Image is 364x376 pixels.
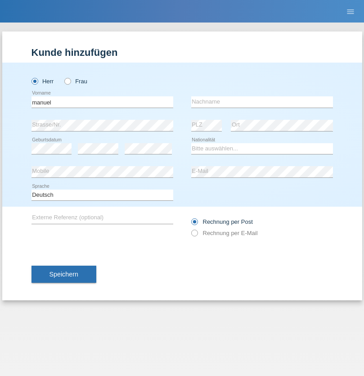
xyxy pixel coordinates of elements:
[31,266,96,283] button: Speichern
[346,7,355,16] i: menu
[191,230,197,241] input: Rechnung per E-Mail
[31,78,54,85] label: Herr
[191,218,197,230] input: Rechnung per Post
[64,78,70,84] input: Frau
[191,230,258,236] label: Rechnung per E-Mail
[49,271,78,278] span: Speichern
[31,47,333,58] h1: Kunde hinzufügen
[64,78,87,85] label: Frau
[191,218,253,225] label: Rechnung per Post
[342,9,360,14] a: menu
[31,78,37,84] input: Herr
